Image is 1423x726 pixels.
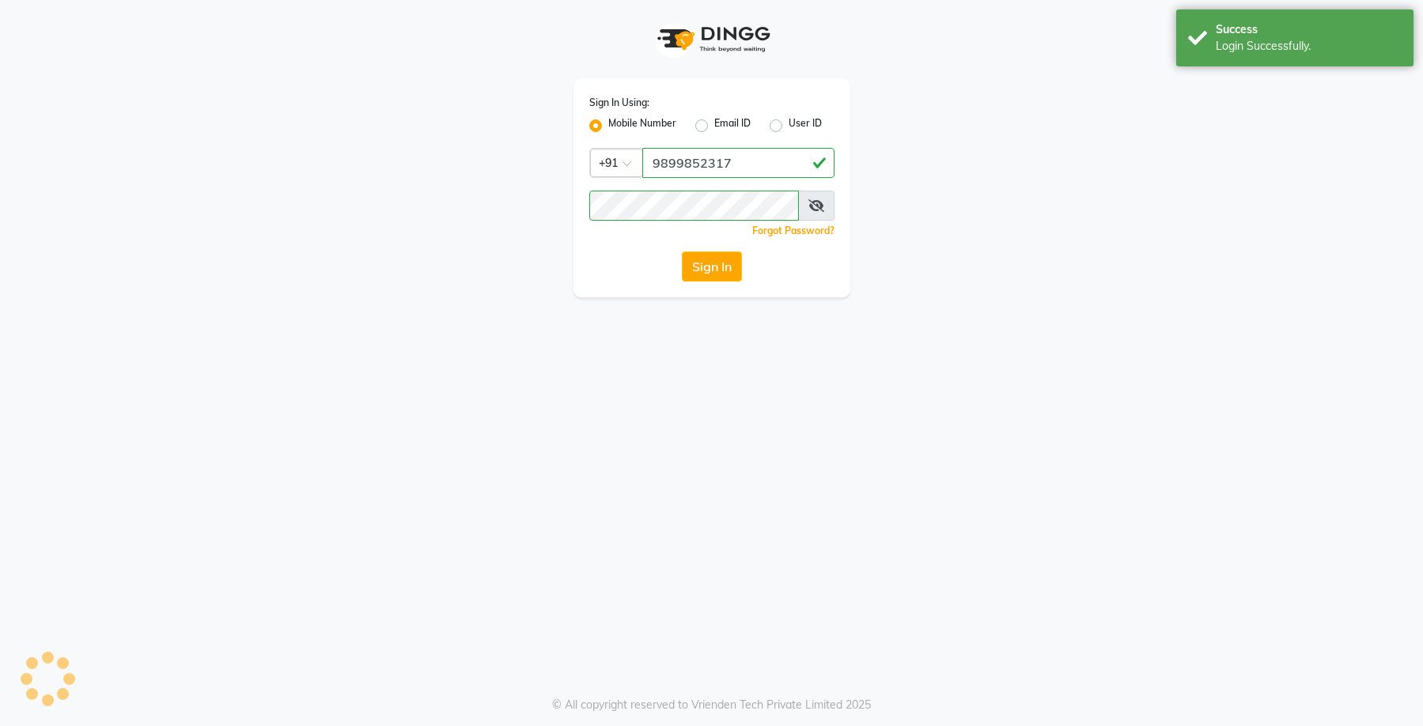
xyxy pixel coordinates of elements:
label: User ID [789,116,822,135]
label: Sign In Using: [589,96,649,110]
label: Email ID [714,116,751,135]
input: Username [589,191,799,221]
input: Username [642,148,834,178]
img: logo1.svg [649,16,775,62]
div: Success [1216,21,1402,38]
label: Mobile Number [608,116,676,135]
div: Login Successfully. [1216,38,1402,55]
a: Forgot Password? [752,225,834,236]
button: Sign In [682,251,742,282]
